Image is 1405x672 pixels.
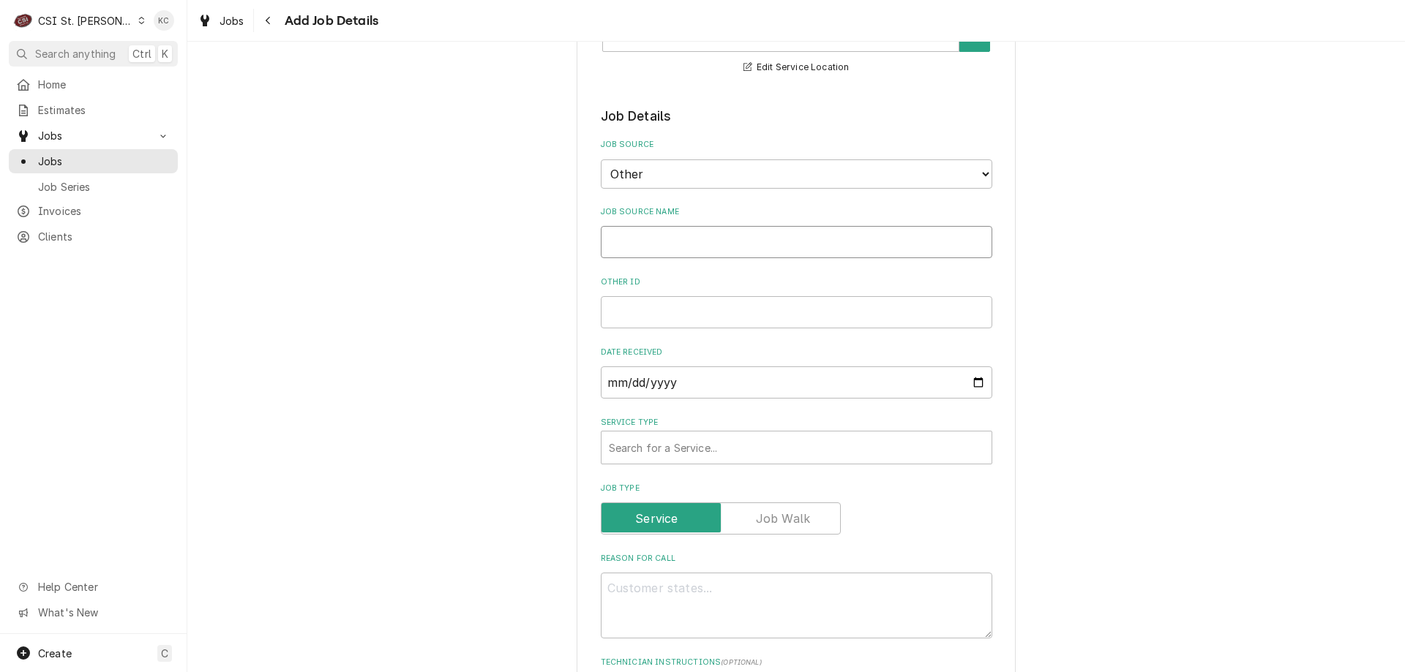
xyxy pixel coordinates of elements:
[13,10,34,31] div: CSI St. Louis's Avatar
[601,553,992,638] div: Reason For Call
[9,199,178,223] a: Invoices
[601,139,992,188] div: Job Source
[601,206,992,258] div: Job Source Name
[601,276,992,288] label: Other ID
[9,149,178,173] a: Jobs
[601,206,992,218] label: Job Source Name
[601,657,992,668] label: Technician Instructions
[601,347,992,399] div: Date Received
[601,139,992,151] label: Job Source
[601,553,992,565] label: Reason For Call
[9,72,178,97] a: Home
[220,13,244,29] span: Jobs
[9,98,178,122] a: Estimates
[38,77,171,92] span: Home
[257,9,280,32] button: Navigate back
[162,46,168,61] span: K
[13,10,34,31] div: C
[601,483,992,535] div: Job Type
[38,102,171,118] span: Estimates
[9,41,178,67] button: Search anythingCtrlK
[9,124,178,148] a: Go to Jobs
[132,46,151,61] span: Ctrl
[38,154,171,169] span: Jobs
[601,483,992,494] label: Job Type
[154,10,174,31] div: KC
[9,175,178,199] a: Job Series
[38,647,72,660] span: Create
[601,366,992,399] input: yyyy-mm-dd
[741,58,852,77] button: Edit Service Location
[280,11,378,31] span: Add Job Details
[38,229,171,244] span: Clients
[721,658,762,666] span: ( optional )
[9,575,178,599] a: Go to Help Center
[38,579,169,594] span: Help Center
[601,417,992,429] label: Service Type
[161,646,168,661] span: C
[9,224,178,249] a: Clients
[38,179,171,195] span: Job Series
[9,600,178,624] a: Go to What's New
[38,128,149,143] span: Jobs
[38,605,169,620] span: What's New
[38,13,133,29] div: CSI St. [PERSON_NAME]
[38,203,171,219] span: Invoices
[601,417,992,464] div: Service Type
[601,107,992,126] legend: Job Details
[601,276,992,328] div: Other ID
[35,46,116,61] span: Search anything
[154,10,174,31] div: Kelly Christen's Avatar
[601,347,992,358] label: Date Received
[192,9,250,33] a: Jobs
